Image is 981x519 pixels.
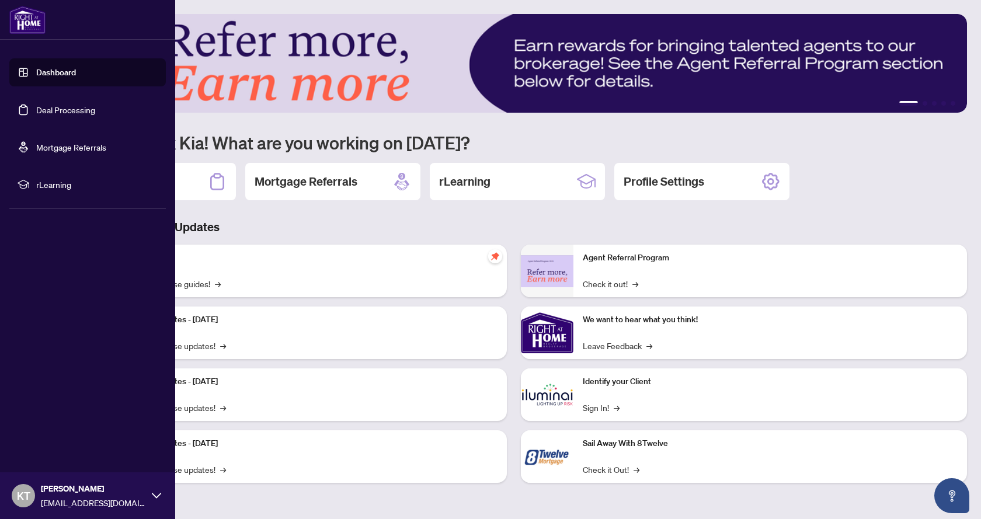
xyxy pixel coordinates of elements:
[583,463,639,476] a: Check it Out!→
[632,277,638,290] span: →
[646,339,652,352] span: →
[9,6,46,34] img: logo
[521,306,573,359] img: We want to hear what you think!
[583,437,958,450] p: Sail Away With 8Twelve
[61,131,967,154] h1: Welcome back Kia! What are you working on [DATE]?
[583,252,958,264] p: Agent Referral Program
[41,496,146,509] span: [EMAIL_ADDRESS][DOMAIN_NAME]
[215,277,221,290] span: →
[220,463,226,476] span: →
[439,173,491,190] h2: rLearning
[521,255,573,287] img: Agent Referral Program
[583,401,620,414] a: Sign In!→
[61,14,967,113] img: Slide 0
[41,482,146,495] span: [PERSON_NAME]
[220,339,226,352] span: →
[36,105,95,115] a: Deal Processing
[932,101,937,106] button: 3
[583,277,638,290] a: Check it out!→
[521,430,573,483] img: Sail Away With 8Twelve
[255,173,357,190] h2: Mortgage Referrals
[488,249,502,263] span: pushpin
[123,375,498,388] p: Platform Updates - [DATE]
[123,437,498,450] p: Platform Updates - [DATE]
[583,375,958,388] p: Identify your Client
[624,173,704,190] h2: Profile Settings
[923,101,927,106] button: 2
[614,401,620,414] span: →
[220,401,226,414] span: →
[951,101,955,106] button: 5
[17,487,30,504] span: KT
[934,478,969,513] button: Open asap
[123,314,498,326] p: Platform Updates - [DATE]
[36,178,158,191] span: rLearning
[899,101,918,106] button: 1
[123,252,498,264] p: Self-Help
[634,463,639,476] span: →
[583,339,652,352] a: Leave Feedback→
[941,101,946,106] button: 4
[36,67,76,78] a: Dashboard
[583,314,958,326] p: We want to hear what you think!
[36,142,106,152] a: Mortgage Referrals
[521,368,573,421] img: Identify your Client
[61,219,967,235] h3: Brokerage & Industry Updates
